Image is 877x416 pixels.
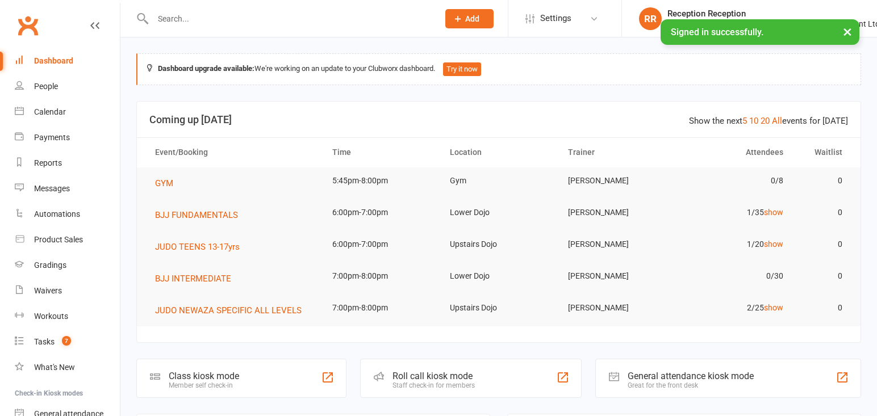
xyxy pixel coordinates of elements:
th: Event/Booking [145,138,322,167]
td: 7:00pm-8:00pm [322,295,440,321]
td: 0 [794,295,853,321]
strong: Dashboard upgrade available: [158,64,254,73]
div: Calendar [34,107,66,116]
span: BJJ INTERMEDIATE [155,274,231,284]
span: Signed in successfully. [671,27,763,37]
th: Time [322,138,440,167]
td: 0 [794,231,853,258]
a: show [764,208,783,217]
td: [PERSON_NAME] [558,295,676,321]
td: [PERSON_NAME] [558,199,676,226]
th: Attendees [675,138,794,167]
a: 20 [761,116,770,126]
a: Messages [15,176,120,201]
div: Great for the front desk [628,381,754,389]
td: 0/30 [675,263,794,289]
a: show [764,303,783,312]
a: Automations [15,201,120,227]
td: Lower Dojo [440,263,558,289]
td: 0 [794,263,853,289]
div: RR [639,7,662,30]
span: Add [465,14,479,23]
div: Dashboard [34,56,73,65]
button: GYM [155,177,181,190]
td: 0 [794,167,853,194]
a: 10 [749,116,758,126]
div: Product Sales [34,235,83,244]
th: Trainer [558,138,676,167]
div: Workouts [34,312,68,321]
td: [PERSON_NAME] [558,263,676,289]
td: 0 [794,199,853,226]
td: [PERSON_NAME] [558,231,676,258]
button: × [837,19,858,44]
span: Settings [540,6,571,31]
button: Add [445,9,494,28]
span: JUDO TEENS 13-17yrs [155,242,240,252]
td: [PERSON_NAME] [558,167,676,194]
a: Tasks 7 [15,329,120,355]
span: JUDO NEWAZA SPECIFIC ALL LEVELS [155,305,302,316]
div: Member self check-in [169,381,239,389]
td: 1/20 [675,231,794,258]
td: 5:45pm-8:00pm [322,167,440,194]
a: Waivers [15,278,120,304]
span: 7 [62,336,71,346]
div: What's New [34,363,75,372]
a: What's New [15,355,120,380]
button: BJJ FUNDAMENTALS [155,208,246,222]
a: Product Sales [15,227,120,253]
div: Gradings [34,260,66,270]
div: Reports [34,158,62,167]
a: Payments [15,125,120,150]
div: Messages [34,184,70,193]
button: JUDO NEWAZA SPECIFIC ALL LEVELS [155,304,310,317]
a: People [15,74,120,99]
td: Gym [440,167,558,194]
td: 6:00pm-7:00pm [322,231,440,258]
div: We're working on an update to your Clubworx dashboard. [136,53,861,85]
th: Waitlist [794,138,853,167]
a: Dashboard [15,48,120,74]
div: Waivers [34,286,62,295]
td: 2/25 [675,295,794,321]
div: Tasks [34,337,55,346]
div: Automations [34,209,80,218]
span: GYM [155,178,173,188]
a: All [772,116,782,126]
td: 0/8 [675,167,794,194]
div: Staff check-in for members [392,381,475,389]
a: Reports [15,150,120,176]
button: BJJ INTERMEDIATE [155,272,239,285]
td: Upstairs Dojo [440,295,558,321]
th: Location [440,138,558,167]
td: 1/35 [675,199,794,226]
td: Lower Dojo [440,199,558,226]
input: Search... [149,11,431,27]
div: Show the next events for [DATE] [689,114,848,128]
div: Class kiosk mode [169,371,239,381]
div: Payments [34,133,70,142]
h3: Coming up [DATE] [149,114,848,125]
div: People [34,82,58,91]
a: 5 [742,116,747,126]
button: JUDO TEENS 13-17yrs [155,240,248,254]
a: Calendar [15,99,120,125]
td: 7:00pm-8:00pm [322,263,440,289]
span: BJJ FUNDAMENTALS [155,210,238,220]
button: Try it now [443,62,481,76]
a: Workouts [15,304,120,329]
a: Clubworx [14,11,42,40]
td: Upstairs Dojo [440,231,558,258]
div: General attendance kiosk mode [628,371,754,381]
div: Roll call kiosk mode [392,371,475,381]
a: Gradings [15,253,120,278]
a: show [764,239,783,249]
td: 6:00pm-7:00pm [322,199,440,226]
